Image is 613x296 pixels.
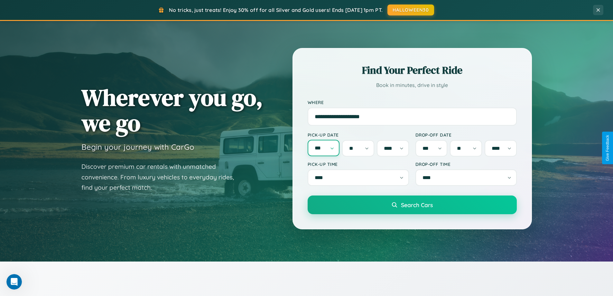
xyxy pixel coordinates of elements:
div: Give Feedback [605,135,610,161]
label: Drop-off Time [415,161,517,167]
h3: Begin your journey with CarGo [81,142,194,152]
h2: Find Your Perfect Ride [308,63,517,77]
button: HALLOWEEN30 [387,5,434,15]
span: Search Cars [401,201,433,208]
span: No tricks, just treats! Enjoy 30% off for all Silver and Gold users! Ends [DATE] 1pm PT. [169,7,383,13]
p: Discover premium car rentals with unmatched convenience. From luxury vehicles to everyday rides, ... [81,161,242,193]
button: Search Cars [308,196,517,214]
p: Book in minutes, drive in style [308,81,517,90]
h1: Wherever you go, we go [81,85,263,136]
label: Pick-up Time [308,161,409,167]
label: Drop-off Date [415,132,517,138]
label: Pick-up Date [308,132,409,138]
label: Where [308,100,517,105]
iframe: Intercom live chat [6,274,22,290]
